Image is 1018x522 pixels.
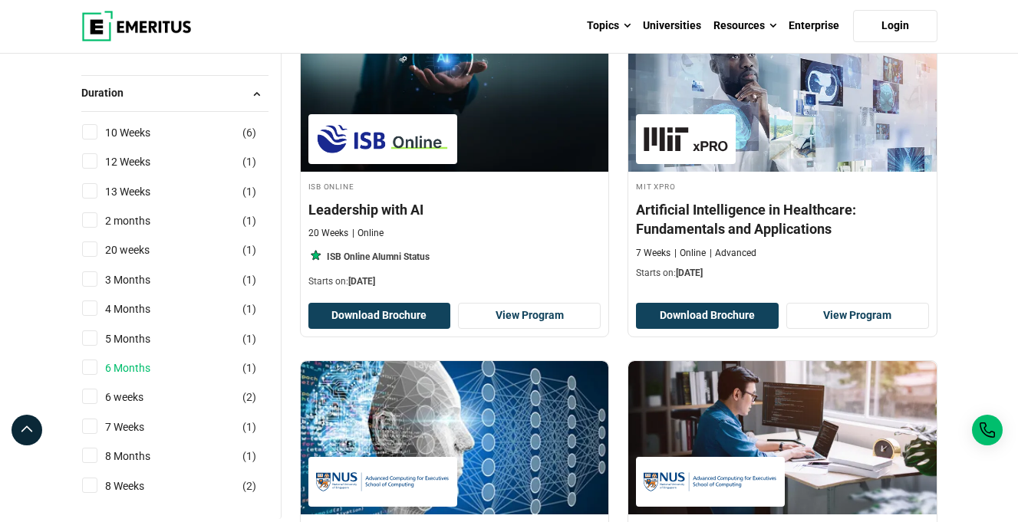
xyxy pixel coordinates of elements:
span: 1 [246,450,252,462]
a: 6 weeks [105,389,174,405]
a: 5 Months [105,330,181,347]
span: 1 [246,244,252,256]
p: Starts on: [636,267,929,280]
a: 2 months [105,212,181,229]
a: 4 Months [105,300,181,317]
img: MIT xPRO [644,122,728,156]
a: 6 Months [105,359,181,376]
span: ( ) [242,419,256,435]
span: ( ) [242,359,256,376]
p: 20 Weeks [308,227,348,240]
span: 2 [246,391,252,403]
img: NUS School of Computing [316,465,450,499]
span: 1 [246,303,252,315]
a: View Program [458,303,601,329]
a: 7 Weeks [105,419,175,435]
p: Starts on: [308,275,601,288]
img: Programming with Python | Online Coding Course [628,361,937,514]
a: Healthcare Course by MIT xPRO - September 18, 2025 MIT xPRO MIT xPRO Artificial Intelligence in H... [628,18,937,287]
span: [DATE] [676,268,703,278]
p: ISB Online Alumni Status [327,251,430,264]
button: Download Brochure [636,303,779,329]
h4: MIT xPRO [636,179,929,192]
span: 2 [246,480,252,492]
a: Login [853,10,937,42]
span: 1 [246,421,252,433]
span: 1 [246,156,252,168]
span: ( ) [242,153,256,170]
span: ( ) [242,124,256,141]
span: [DATE] [348,276,375,287]
span: ( ) [242,389,256,405]
p: 7 Weeks [636,247,670,260]
img: Leadership with AI | Online AI and Machine Learning Course [301,18,609,172]
span: ( ) [242,241,256,258]
h4: ISB Online [308,179,601,192]
span: ( ) [242,448,256,465]
p: Online [674,247,706,260]
a: 8 Months [105,448,181,465]
a: 20 weeks [105,241,180,258]
span: 6 [246,126,252,139]
a: 12 Weeks [105,153,181,170]
span: ( ) [242,330,256,347]
img: Artificial Intelligence in Healthcare: Fundamentals and Applications | Online Healthcare Course [628,18,937,172]
a: 13 Weeks [105,183,181,200]
img: ISB Online [316,122,450,156]
button: Duration [81,82,269,105]
img: NUS School of Computing [644,465,777,499]
span: 1 [246,333,252,345]
p: Online [352,227,384,240]
a: 3 Months [105,271,181,288]
span: 1 [246,185,252,198]
span: ( ) [242,478,256,494]
span: ( ) [242,183,256,200]
h4: Leadership with AI [308,200,601,219]
h4: Artificial Intelligence in Healthcare: Fundamentals and Applications [636,200,929,238]
a: 10 Weeks [105,124,181,141]
a: View Program [786,303,929,329]
span: ( ) [242,212,256,229]
p: Advanced [710,247,756,260]
a: AI and Machine Learning Course by ISB Online - August 28, 2025 ISB Online ISB Online Leadership w... [301,18,609,295]
span: 1 [246,274,252,286]
span: ( ) [242,300,256,317]
a: 8 Weeks [105,478,175,494]
img: Machine Learning and Data Analytics using Python | Online Coding Course [301,361,609,514]
span: ( ) [242,271,256,288]
span: 1 [246,362,252,374]
button: Download Brochure [308,303,451,329]
span: Duration [81,84,136,101]
span: 1 [246,215,252,227]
